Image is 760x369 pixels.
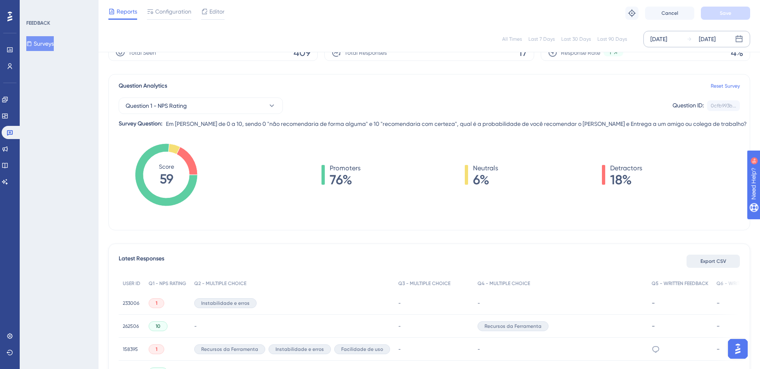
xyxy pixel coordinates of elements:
span: Neutrals [473,163,498,173]
span: Facilidade de uso [341,346,383,353]
span: Export CSV [700,258,726,265]
span: 409 [294,46,311,59]
div: 9+ [56,4,61,11]
button: Surveys [26,36,54,51]
div: All Times [502,36,522,42]
span: - [398,346,401,353]
span: - [398,323,401,330]
span: Q2 - MULTIPLE CHOICE [194,280,246,287]
span: 76% [330,173,360,186]
span: Recursos da Ferramenta [484,323,542,330]
a: Reset Survey [711,83,740,89]
span: Recursos da Ferramenta [201,346,258,353]
button: Cancel [645,7,694,20]
span: - [478,346,480,353]
span: Promoters [330,163,360,173]
span: Response Rate [561,48,600,58]
span: 4% [731,46,743,59]
span: Detractors [610,163,642,173]
div: Last 90 Days [597,36,627,42]
span: - [478,300,480,306]
span: Configuration [155,7,191,16]
span: Need Help? [19,2,51,12]
span: 1 [156,300,157,306]
tspan: Score [159,163,174,170]
span: Question Analytics [119,81,167,91]
div: - [652,322,708,330]
span: Instabilidade e erros [201,300,250,306]
button: Export CSV [687,255,740,268]
span: Q3 - MULTIPLE CHOICE [398,280,450,287]
span: Q5 - WRITTEN FEEDBACK [652,280,708,287]
button: Question 1 - NPS Rating [119,97,283,114]
div: [DATE] [650,34,667,44]
span: Instabilidade e erros [276,346,324,353]
span: Q4 - MULTIPLE CHOICE [478,280,530,287]
button: Save [701,7,750,20]
span: USER ID [123,280,140,287]
div: Last 7 Days [528,36,555,42]
tspan: 59 [160,171,173,187]
span: 6% [473,173,498,186]
div: Question ID: [673,100,704,111]
span: - [398,300,401,306]
span: 17 [519,46,527,59]
span: 233006 [123,300,139,306]
iframe: UserGuiding AI Assistant Launcher [726,337,750,361]
span: Latest Responses [119,254,164,269]
span: Em [PERSON_NAME] de 0 a 10, sendo 0 "não recomendaria de forma alguma" e 10 "recomendaria com cer... [166,119,747,129]
span: - [194,323,197,330]
span: 10 [156,323,161,330]
span: Question 1 - NPS Rating [126,101,187,111]
span: Q1 - NPS RATING [149,280,186,287]
span: 1 [156,346,157,353]
span: 18% [610,173,642,186]
span: Total Seen [129,48,156,58]
div: 0cfb993b... [711,102,736,109]
span: Save [720,10,731,16]
div: Survey Question: [119,119,163,129]
span: 262506 [123,323,139,330]
span: Editor [209,7,225,16]
span: Cancel [661,10,678,16]
span: 158395 [123,346,138,353]
div: [DATE] [699,34,716,44]
div: FEEDBACK [26,20,50,26]
span: 1 [609,49,611,56]
span: Reports [117,7,137,16]
div: Last 30 Days [561,36,591,42]
div: - [652,299,708,307]
span: Total Responses [344,48,387,58]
